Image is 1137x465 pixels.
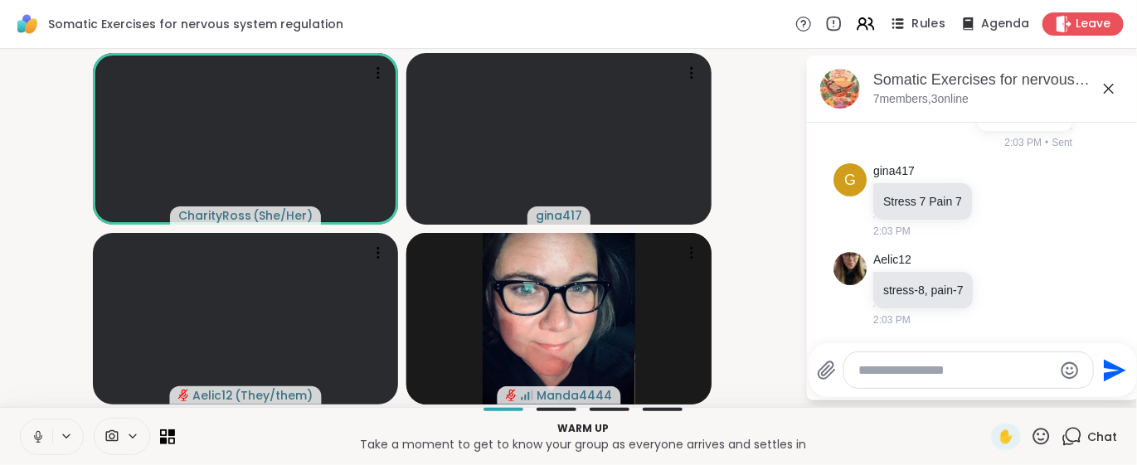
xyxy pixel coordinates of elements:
div: Somatic Exercises for nervous system regulation, [DATE] [873,70,1125,90]
span: CharityRoss [178,207,251,224]
span: ( She/Her ) [253,207,313,224]
p: 7 members, 3 online [873,91,969,108]
a: Aelic12 [873,252,911,269]
p: Take a moment to get to know your group as everyone arrives and settles in [185,436,981,453]
span: Agenda [981,16,1029,32]
span: 2:03 PM [873,224,911,239]
span: ( They/them ) [236,387,313,404]
span: Rules [912,16,946,33]
span: 2:03 PM [873,312,911,327]
span: Chat [1087,429,1117,445]
p: Stress 7 Pain 7 [883,193,962,210]
span: gina417 [536,207,582,224]
span: ✋ [998,427,1014,447]
img: https://sharewell-space-live.sfo3.digitaloceanspaces.com/user-generated/01974407-713f-4746-9118-5... [833,252,867,285]
span: audio-muted [506,390,517,401]
span: g [844,169,856,191]
span: Sent [1052,135,1072,150]
p: Warm up [185,421,981,436]
img: Manda4444 [483,233,635,404]
span: Somatic Exercises for nervous system regulation [48,16,343,32]
img: Somatic Exercises for nervous system regulation, Oct 13 [820,69,860,109]
span: audio-muted [178,390,190,401]
img: ShareWell Logomark [13,10,41,38]
button: Send [1094,351,1131,389]
span: • [1045,135,1048,150]
p: stress-8, pain-7 [883,282,963,298]
span: Leave [1076,16,1110,32]
span: Aelic12 [193,387,234,404]
a: gina417 [873,163,915,180]
button: Emoji picker [1060,361,1080,380]
textarea: Type your message [859,362,1052,379]
span: Manda4444 [537,387,613,404]
span: 2:03 PM [1004,135,1042,150]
